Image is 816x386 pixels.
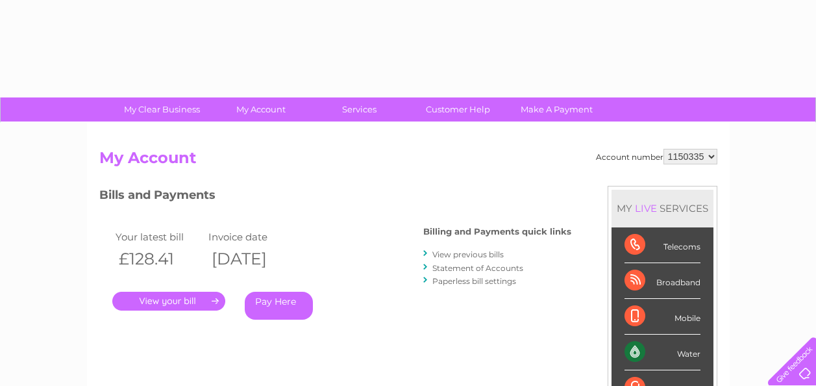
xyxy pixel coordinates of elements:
a: Make A Payment [503,97,610,122]
div: MY SERVICES [612,190,713,227]
h4: Billing and Payments quick links [423,227,571,237]
td: Your latest bill [112,228,206,246]
div: Telecoms [624,227,700,263]
a: Pay Here [245,292,313,320]
div: Broadband [624,263,700,299]
div: Account number [596,149,717,164]
a: View previous bills [432,250,504,259]
h3: Bills and Payments [99,186,571,209]
th: [DATE] [205,246,299,272]
a: . [112,292,225,311]
h2: My Account [99,149,717,174]
div: Water [624,335,700,370]
a: My Clear Business [108,97,216,122]
a: Services [306,97,413,122]
a: Customer Help [404,97,512,122]
td: Invoice date [205,228,299,246]
a: Statement of Accounts [432,263,523,273]
div: LIVE [632,202,660,214]
a: Paperless bill settings [432,276,516,286]
a: My Account [207,97,314,122]
div: Mobile [624,299,700,335]
th: £128.41 [112,246,206,272]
